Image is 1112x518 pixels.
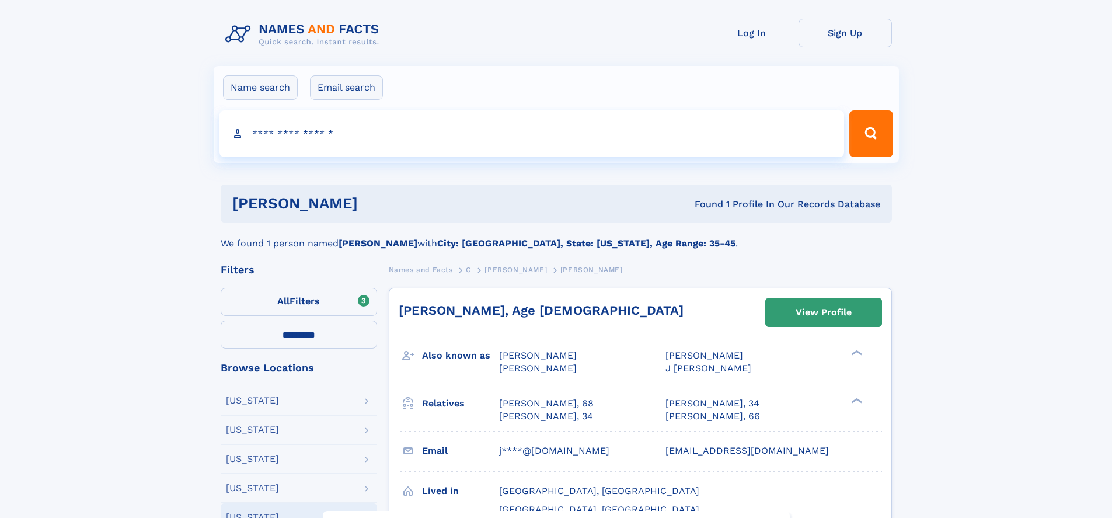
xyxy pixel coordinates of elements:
[226,396,279,405] div: [US_STATE]
[665,397,759,410] a: [PERSON_NAME], 34
[339,238,417,249] b: [PERSON_NAME]
[437,238,735,249] b: City: [GEOGRAPHIC_DATA], State: [US_STATE], Age Range: 35-45
[499,397,594,410] a: [PERSON_NAME], 68
[484,262,547,277] a: [PERSON_NAME]
[389,262,453,277] a: Names and Facts
[499,363,577,374] span: [PERSON_NAME]
[422,441,499,461] h3: Email
[849,110,893,157] button: Search Button
[226,484,279,493] div: [US_STATE]
[499,485,699,496] span: [GEOGRAPHIC_DATA], [GEOGRAPHIC_DATA]
[799,19,892,47] a: Sign Up
[223,75,298,100] label: Name search
[221,19,389,50] img: Logo Names and Facts
[499,504,699,515] span: [GEOGRAPHIC_DATA], [GEOGRAPHIC_DATA]
[849,397,863,404] div: ❯
[422,481,499,501] h3: Lived in
[796,299,852,326] div: View Profile
[226,425,279,434] div: [US_STATE]
[466,266,472,274] span: G
[665,445,829,456] span: [EMAIL_ADDRESS][DOMAIN_NAME]
[466,262,472,277] a: G
[665,410,760,423] a: [PERSON_NAME], 66
[526,198,880,211] div: Found 1 Profile In Our Records Database
[232,196,527,211] h1: [PERSON_NAME]
[484,266,547,274] span: [PERSON_NAME]
[221,223,892,251] div: We found 1 person named with .
[221,265,377,275] div: Filters
[219,110,845,157] input: search input
[399,303,684,318] a: [PERSON_NAME], Age [DEMOGRAPHIC_DATA]
[665,350,743,361] span: [PERSON_NAME]
[277,295,290,307] span: All
[766,298,881,326] a: View Profile
[422,346,499,366] h3: Also known as
[665,363,751,374] span: J [PERSON_NAME]
[499,410,593,423] a: [PERSON_NAME], 34
[499,350,577,361] span: [PERSON_NAME]
[226,454,279,464] div: [US_STATE]
[221,288,377,316] label: Filters
[705,19,799,47] a: Log In
[422,394,499,413] h3: Relatives
[310,75,383,100] label: Email search
[221,363,377,373] div: Browse Locations
[560,266,623,274] span: [PERSON_NAME]
[849,349,863,357] div: ❯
